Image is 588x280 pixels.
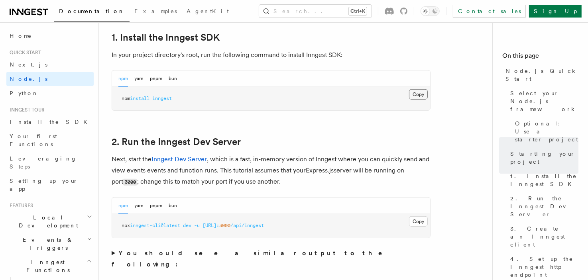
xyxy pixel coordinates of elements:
span: [URL]: [203,223,219,228]
strong: You should see a similar output to the following: [112,249,393,268]
span: Select your Node.js framework [510,89,578,113]
span: Python [10,90,39,96]
a: Sign Up [529,5,582,18]
a: 2. Run the Inngest Dev Server [507,191,578,221]
button: pnpm [150,198,162,214]
a: Home [6,29,94,43]
p: In your project directory's root, run the following command to install Inngest SDK: [112,49,431,61]
a: Node.js Quick Start [502,64,578,86]
span: Examples [134,8,177,14]
button: Copy [409,89,428,100]
span: Inngest Functions [6,258,86,274]
a: Documentation [54,2,130,22]
a: 1. Install the Inngest SDK [112,32,220,43]
span: npm [122,96,130,101]
span: Home [10,32,32,40]
span: Install the SDK [10,119,92,125]
span: 3. Create an Inngest client [510,225,578,249]
span: Quick start [6,49,41,56]
button: Local Development [6,210,94,233]
span: 4. Set up the Inngest http endpoint [510,255,578,279]
a: 1. Install the Inngest SDK [507,169,578,191]
button: bun [169,70,177,87]
a: Examples [130,2,182,22]
a: Install the SDK [6,115,94,129]
span: 3000 [219,223,230,228]
span: Your first Functions [10,133,57,147]
span: Node.js Quick Start [505,67,578,83]
span: Local Development [6,213,87,229]
a: Python [6,86,94,100]
span: Leveraging Steps [10,155,77,170]
button: npm [118,70,128,87]
a: Setting up your app [6,174,94,196]
span: 2. Run the Inngest Dev Server [510,194,578,218]
button: Copy [409,216,428,227]
span: Events & Triggers [6,236,87,252]
span: Next.js [10,61,47,68]
span: npx [122,223,130,228]
span: -u [194,223,200,228]
button: bun [169,198,177,214]
kbd: Ctrl+K [349,7,367,15]
button: Toggle dark mode [421,6,440,16]
a: Inngest Dev Server [151,155,207,163]
button: yarn [134,70,144,87]
a: Your first Functions [6,129,94,151]
span: /api/inngest [230,223,264,228]
span: Documentation [59,8,125,14]
a: Leveraging Steps [6,151,94,174]
span: Node.js [10,76,47,82]
button: npm [118,198,128,214]
p: Next, start the , which is a fast, in-memory version of Inngest where you can quickly send and vi... [112,154,431,188]
a: Select your Node.js framework [507,86,578,116]
a: Starting your project [507,147,578,169]
span: dev [183,223,191,228]
a: Next.js [6,57,94,72]
button: Events & Triggers [6,233,94,255]
button: Search...Ctrl+K [259,5,372,18]
span: inngest-cli@latest [130,223,180,228]
a: Node.js [6,72,94,86]
summary: You should see a similar output to the following: [112,248,431,270]
span: Setting up your app [10,178,78,192]
span: AgentKit [187,8,229,14]
span: Optional: Use a starter project [515,119,578,143]
a: Contact sales [453,5,526,18]
span: Inngest tour [6,107,45,113]
span: 1. Install the Inngest SDK [510,172,578,188]
button: pnpm [150,70,162,87]
span: Features [6,202,33,209]
a: AgentKit [182,2,234,22]
a: Optional: Use a starter project [512,116,578,147]
h4: On this page [502,51,578,64]
span: Starting your project [510,150,578,166]
span: install [130,96,149,101]
code: 3000 [123,179,137,186]
a: 2. Run the Inngest Dev Server [112,136,241,147]
button: yarn [134,198,144,214]
a: 3. Create an Inngest client [507,221,578,252]
button: Inngest Functions [6,255,94,277]
span: inngest [152,96,172,101]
